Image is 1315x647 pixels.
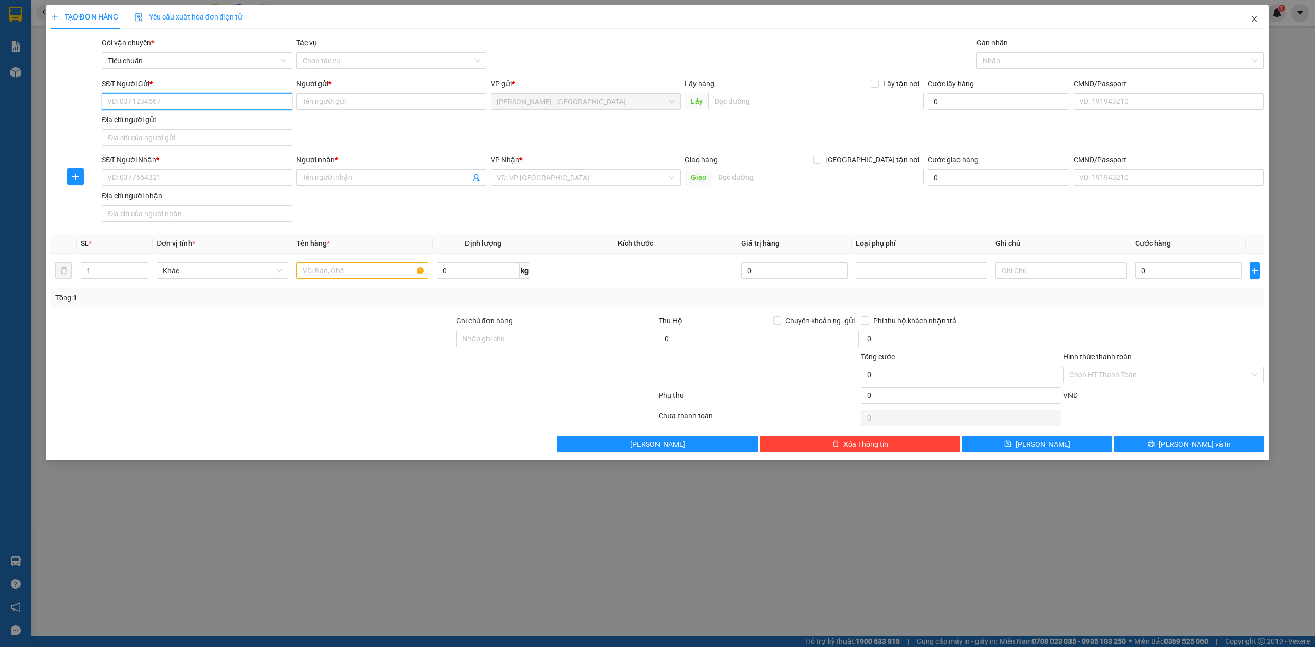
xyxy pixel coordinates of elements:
[1240,5,1269,34] button: Close
[741,239,779,248] span: Giá trị hàng
[1063,391,1078,399] span: VND
[102,114,292,125] div: Địa chỉ người gửi
[1004,440,1011,448] span: save
[630,439,685,450] span: [PERSON_NAME]
[741,262,848,279] input: 0
[976,39,1008,47] label: Gán nhãn
[1250,15,1258,23] span: close
[928,93,1069,110] input: Cước lấy hàng
[869,315,961,327] span: Phí thu hộ khách nhận trả
[102,39,154,47] span: Gói vận chuyển
[520,262,530,279] span: kg
[659,317,682,325] span: Thu Hộ
[781,315,859,327] span: Chuyển khoản ng. gửi
[68,173,83,181] span: plus
[102,129,292,146] input: Địa chỉ của người gửi
[928,156,979,164] label: Cước giao hàng
[1074,154,1264,165] div: CMND/Passport
[456,317,513,325] label: Ghi chú đơn hàng
[491,156,519,164] span: VP Nhận
[456,331,656,347] input: Ghi chú đơn hàng
[657,410,860,428] div: Chưa thanh toán
[962,436,1112,452] button: save[PERSON_NAME]
[135,13,143,22] img: icon
[685,80,715,88] span: Lấy hàng
[861,353,895,361] span: Tổng cước
[51,13,59,21] span: plus
[102,154,292,165] div: SĐT Người Nhận
[843,439,888,450] span: Xóa Thông tin
[1016,439,1070,450] span: [PERSON_NAME]
[102,205,292,222] input: Địa chỉ của người nhận
[108,53,286,68] span: Tiêu chuẩn
[1074,78,1264,89] div: CMND/Passport
[1250,262,1260,279] button: plus
[557,436,758,452] button: [PERSON_NAME]
[296,154,486,165] div: Người nhận
[1135,239,1171,248] span: Cước hàng
[928,80,974,88] label: Cước lấy hàng
[296,39,317,47] label: Tác vụ
[491,78,681,89] div: VP gửi
[708,93,924,109] input: Dọc đường
[685,93,708,109] span: Lấy
[296,239,330,248] span: Tên hàng
[465,239,501,248] span: Định lượng
[879,78,924,89] span: Lấy tận nơi
[102,190,292,201] div: Địa chỉ người nhận
[135,13,243,21] span: Yêu cầu xuất hóa đơn điện tử
[1250,267,1259,275] span: plus
[55,262,72,279] button: delete
[618,239,653,248] span: Kích thước
[1063,353,1132,361] label: Hình thức thanh toán
[928,169,1069,186] input: Cước giao hàng
[163,263,282,278] span: Khác
[1148,440,1155,448] span: printer
[296,78,486,89] div: Người gửi
[995,262,1127,279] input: Ghi Chú
[991,234,1131,254] th: Ghi chú
[81,239,89,248] span: SL
[55,292,507,303] div: Tổng: 1
[157,239,195,248] span: Đơn vị tính
[51,13,118,21] span: TẠO ĐƠN HÀNG
[760,436,960,452] button: deleteXóa Thông tin
[497,94,674,109] span: Hồ Chí Minh : Kho Quận 12
[821,154,924,165] span: [GEOGRAPHIC_DATA] tận nơi
[1114,436,1264,452] button: printer[PERSON_NAME] và In
[1159,439,1231,450] span: [PERSON_NAME] và In
[296,262,428,279] input: VD: Bàn, Ghế
[685,169,712,185] span: Giao
[102,78,292,89] div: SĐT Người Gửi
[472,174,480,182] span: user-add
[852,234,991,254] th: Loại phụ phí
[832,440,839,448] span: delete
[685,156,718,164] span: Giao hàng
[657,390,860,408] div: Phụ thu
[712,169,924,185] input: Dọc đường
[67,168,84,185] button: plus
